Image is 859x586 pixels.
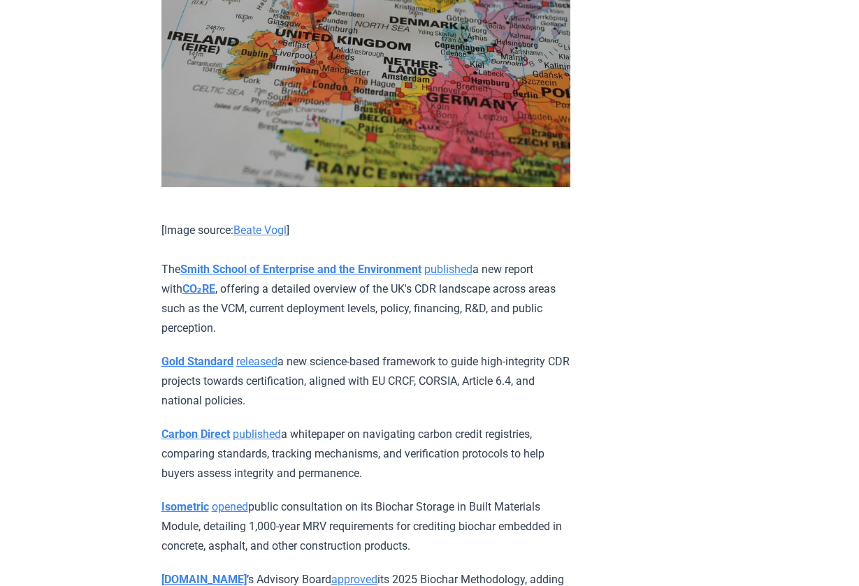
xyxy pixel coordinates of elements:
a: CO₂RE [182,282,215,295]
a: [DOMAIN_NAME] [161,573,247,586]
a: Beate Vogl [233,224,287,237]
a: released [236,355,277,368]
a: Isometric [161,500,209,513]
a: Smith School of Enterprise and the Environment [180,263,421,276]
a: published [424,263,472,276]
a: approved [331,573,377,586]
p: [Image source: ] The a new report with , offering a detailed overview of the UK's CDR landscape a... [161,221,570,338]
p: public consultation on its Biochar Storage in Built Materials Module, detailing 1,000-year MRV re... [161,497,570,556]
p: a whitepaper on navigating carbon credit registries, comparing standards, tracking mechanisms, an... [161,425,570,483]
a: Carbon Direct [161,427,230,441]
a: Gold Standard [161,355,233,368]
a: published [233,427,281,441]
p: a new science-based framework to guide high-integrity CDR projects towards certification, aligned... [161,352,570,411]
a: opened [212,500,248,513]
